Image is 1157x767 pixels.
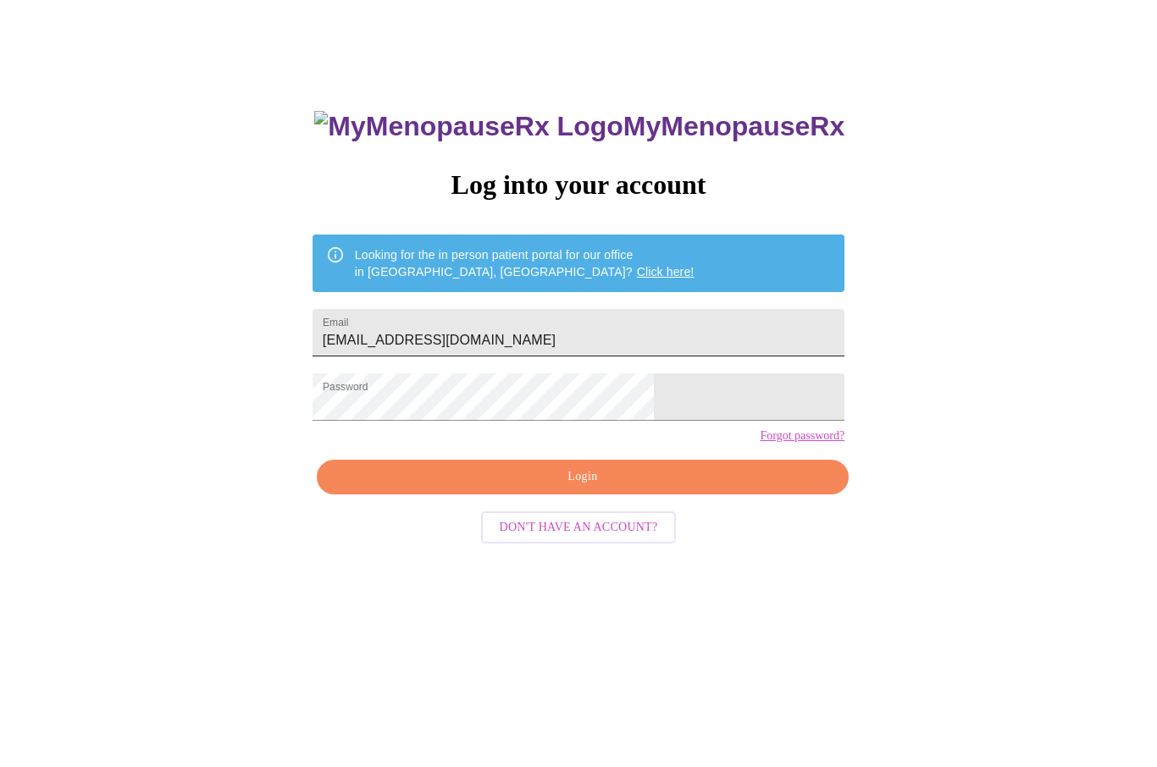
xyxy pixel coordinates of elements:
[481,512,677,545] button: Don't have an account?
[314,112,623,143] img: MyMenopauseRx Logo
[336,467,829,488] span: Login
[637,266,695,279] a: Click here!
[314,112,844,143] h3: MyMenopauseRx
[477,520,681,534] a: Don't have an account?
[313,170,844,201] h3: Log into your account
[760,430,844,444] a: Forgot password?
[500,518,658,539] span: Don't have an account?
[317,461,849,495] button: Login
[355,240,695,288] div: Looking for the in person patient portal for our office in [GEOGRAPHIC_DATA], [GEOGRAPHIC_DATA]?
